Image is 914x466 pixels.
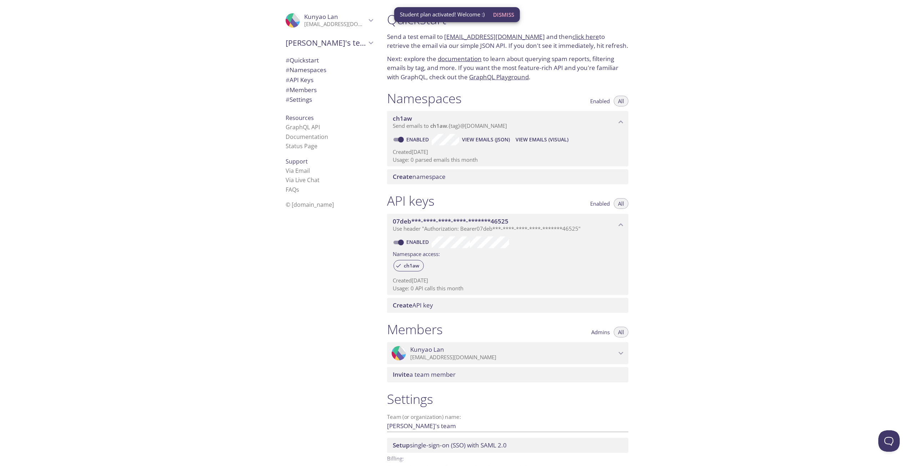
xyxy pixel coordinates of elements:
[280,65,378,75] div: Namespaces
[387,438,628,453] div: Setup SSO
[286,66,326,74] span: Namespaces
[286,142,317,150] a: Status Page
[304,21,366,28] p: [EMAIL_ADDRESS][DOMAIN_NAME]
[393,148,623,156] p: Created [DATE]
[387,453,628,463] p: Billing:
[462,135,510,144] span: View Emails (JSON)
[405,136,432,143] a: Enabled
[286,95,312,104] span: Settings
[393,114,412,122] span: ch1aw
[286,186,299,194] a: FAQ
[393,260,424,271] div: ch1aw
[387,54,628,82] p: Next: explore the to learn about querying spam reports, filtering emails by tag, and more. If you...
[286,201,334,209] span: © [DOMAIN_NAME]
[280,85,378,95] div: Members
[572,32,599,41] a: click here
[393,122,507,129] span: Send emails to . {tag} @[DOMAIN_NAME]
[387,193,435,209] h1: API keys
[286,76,313,84] span: API Keys
[490,8,517,21] button: Dismiss
[387,342,628,364] div: Kunyao Lan
[393,285,623,292] p: Usage: 0 API calls this month
[280,55,378,65] div: Quickstart
[393,441,410,449] span: Setup
[387,111,628,133] div: ch1aw namespace
[387,298,628,313] div: Create API Key
[393,301,412,309] span: Create
[387,391,628,407] h1: Settings
[387,367,628,382] div: Invite a team member
[393,277,623,284] p: Created [DATE]
[393,248,440,259] label: Namespace access:
[286,167,310,175] a: Via Email
[393,301,433,309] span: API key
[286,86,290,94] span: #
[280,75,378,85] div: API Keys
[304,12,338,21] span: Kunyao Lan
[280,34,378,52] div: Kunyao's team
[587,327,614,337] button: Admins
[393,172,412,181] span: Create
[393,172,446,181] span: namespace
[286,38,366,48] span: [PERSON_NAME]'s team
[286,66,290,74] span: #
[280,95,378,105] div: Team Settings
[493,10,514,19] span: Dismiss
[387,11,628,27] h1: Quickstart
[469,73,529,81] a: GraphQL Playground
[286,176,320,184] a: Via Live Chat
[296,186,299,194] span: s
[286,76,290,84] span: #
[280,9,378,32] div: Kunyao Lan
[878,430,900,452] iframe: Help Scout Beacon - Open
[410,354,616,361] p: [EMAIL_ADDRESS][DOMAIN_NAME]
[387,321,443,337] h1: Members
[393,370,456,379] span: a team member
[614,96,628,106] button: All
[393,370,410,379] span: Invite
[286,123,320,131] a: GraphQL API
[405,239,432,245] a: Enabled
[410,346,444,354] span: Kunyao Lan
[614,327,628,337] button: All
[286,157,308,165] span: Support
[286,56,290,64] span: #
[387,169,628,184] div: Create namespace
[614,198,628,209] button: All
[387,90,462,106] h1: Namespaces
[393,156,623,164] p: Usage: 0 parsed emails this month
[387,32,628,50] p: Send a test email to and then to retrieve the email via our simple JSON API. If you don't see it ...
[586,198,614,209] button: Enabled
[286,56,319,64] span: Quickstart
[438,55,482,63] a: documentation
[513,134,571,145] button: View Emails (Visual)
[400,262,423,269] span: ch1aw
[387,414,461,420] label: Team (or organization) name:
[516,135,568,144] span: View Emails (Visual)
[286,114,314,122] span: Resources
[286,133,328,141] a: Documentation
[393,441,507,449] span: single-sign-on (SSO) with SAML 2.0
[286,95,290,104] span: #
[586,96,614,106] button: Enabled
[430,122,447,129] span: ch1aw
[444,32,545,41] a: [EMAIL_ADDRESS][DOMAIN_NAME]
[459,134,513,145] button: View Emails (JSON)
[400,11,484,18] span: Student plan activated! Welcome :)
[286,86,317,94] span: Members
